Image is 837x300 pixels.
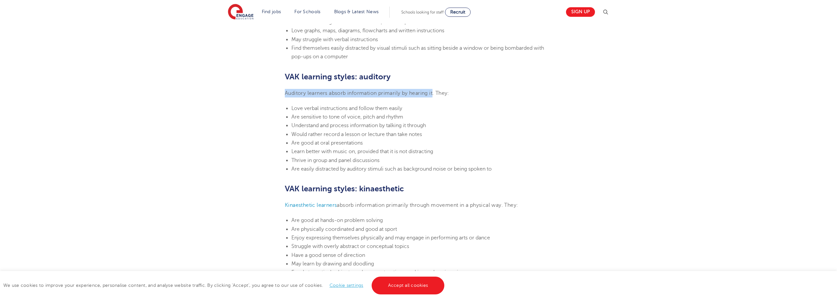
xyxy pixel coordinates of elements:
b: VAK learning styles: kinaesthetic [285,184,404,193]
span: We use cookies to improve your experience, personalise content, and analyse website traffic. By c... [3,283,446,288]
span: Recruit [450,10,465,14]
a: Recruit [445,8,471,17]
a: Find jobs [262,9,281,14]
a: Cookie settings [330,283,363,288]
span: Find themselves easily distracted by visual stimuli such as sitting beside a window or being bomb... [291,45,544,60]
a: Accept all cookies [372,277,445,294]
span: Would rather record a lesson or lecture than take notes [291,131,422,137]
span: Auditory learners absorb information primarily by hearing it. They: [285,90,449,96]
span: absorb information primarily through movement in a physical way. They: [337,202,518,208]
span: May learn by drawing and doodling [291,261,374,267]
span: Excel at practical subjects such as construction, cooking and engineering [291,269,464,275]
span: Schools looking for staff [401,10,444,14]
span: Are easily distracted by auditory stimuli such as background noise or being spoken to [291,166,492,172]
b: VAK learning styles: auditory [285,72,391,81]
span: Are good at hands-on problem solving [291,217,383,223]
span: Learn better with music on, provided that it is not distracting [291,149,433,154]
img: Engage Education [228,4,254,20]
span: Are good at oral presentations [291,140,363,146]
span: Are sensitive to tone of voice, pitch and rhythm [291,114,403,120]
span: Love graphs, maps, diagrams, flowcharts and written instructions [291,28,444,34]
a: Kinaesthetic learners [285,202,337,208]
span: Understand and process information by talking it through [291,123,426,128]
span: Have a good sense of direction [291,252,365,258]
a: Blogs & Latest News [334,9,379,14]
span: Enjoy expressing themselves physically and may engage in performing arts or dance [291,235,490,241]
span: Thrive in group and panel discussions [291,157,380,163]
a: For Schools [294,9,320,14]
span: May struggle with verbal instructions [291,37,378,42]
a: Sign up [566,7,595,17]
span: Love verbal instructions and follow them easily [291,105,402,111]
span: Struggle with overly abstract or conceptual topics [291,243,409,249]
span: Are physically coordinated and good at sport [291,226,397,232]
